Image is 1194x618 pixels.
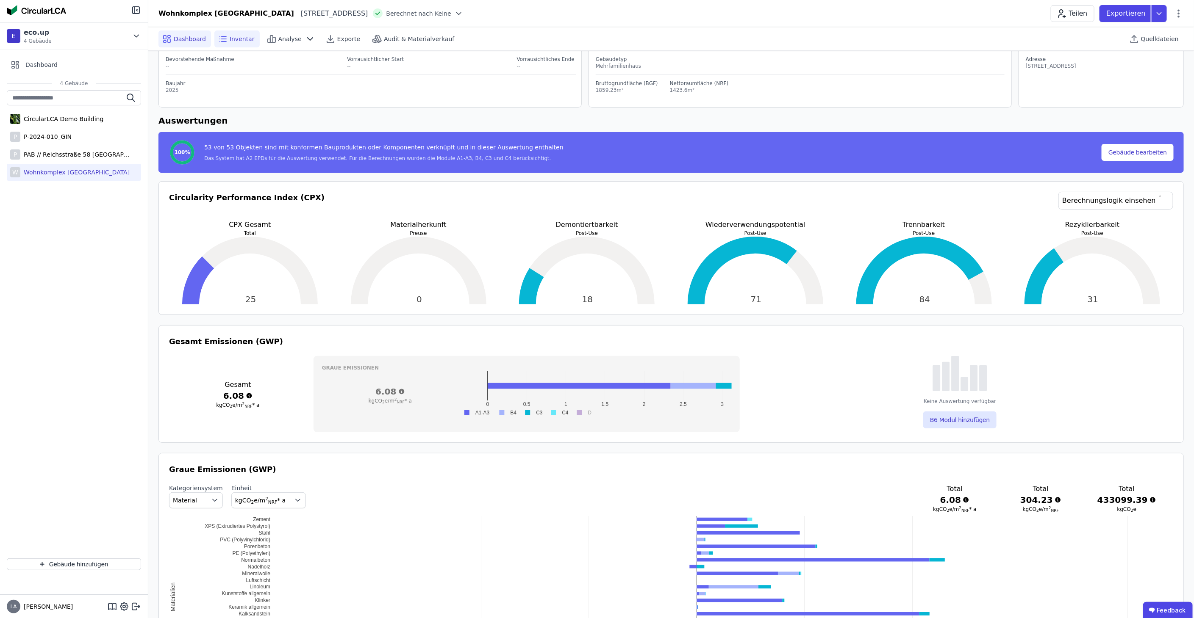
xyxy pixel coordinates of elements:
div: P [10,132,20,142]
button: B6 Modul hinzufügen [923,411,997,428]
a: Berechnungslogik einsehen [1058,192,1173,210]
span: Dashboard [25,61,58,69]
img: CircularLCA Demo Building [10,112,20,126]
button: Material [169,492,223,508]
p: Post-Use [675,230,836,237]
span: kgCO e/m * a [216,402,259,408]
div: Wohnkomplex [GEOGRAPHIC_DATA] [20,168,130,177]
p: Preuse [338,230,500,237]
div: eco.up [24,28,52,38]
span: kgCO e/m * a [235,497,286,504]
div: Baujahr [166,80,576,87]
span: 4 Gebäude [24,38,52,44]
sub: NRF [397,400,405,404]
button: Gebäude hinzufügen [7,558,141,570]
sub: 2 [1131,508,1133,513]
sup: 2 [265,496,268,501]
div: 1423.6m² [670,87,729,94]
h3: Graue Emissionen [322,364,732,371]
label: Einheit [231,484,306,492]
div: E [7,29,20,43]
label: Kategoriensystem [169,484,223,492]
div: Nettoraumfläche (NRF) [670,80,729,87]
h3: Total [925,484,984,494]
sub: 2 [230,404,233,408]
img: Concular [7,5,66,15]
div: Mehrfamilienhaus [596,63,1005,69]
div: Das System hat A2 EPDs für die Auswertung verwendet. Für die Berechnungen wurden die Module A1-A3... [204,155,564,162]
span: Material [173,496,197,505]
div: Wohnkomplex [GEOGRAPHIC_DATA] [158,8,294,19]
div: 2025 [166,87,576,94]
div: Adresse [1026,56,1076,63]
div: Keine Auswertung verfügbar [924,398,996,405]
h3: Total [1097,484,1156,494]
p: Total [169,230,331,237]
sub: NRF [961,508,969,513]
p: Post-Use [843,230,1005,237]
div: [STREET_ADDRESS] [1026,63,1076,69]
p: Wiederverwendungspotential [675,220,836,230]
h3: Gesamt [169,380,307,390]
sup: 2 [959,506,962,510]
h3: 433099.39 [1097,494,1156,506]
button: Teilen [1051,5,1094,22]
sub: 2 [382,400,385,404]
span: 4 Gebäude [52,80,97,87]
div: W [10,167,20,177]
div: 53 von 53 Objekten sind mit konformen Bauprodukten oder Komponenten verknüpft und in dieser Auswe... [204,143,564,155]
span: Analyse [278,35,302,43]
span: Dashboard [174,35,206,43]
p: Trennbarkeit [843,220,1005,230]
div: Bevorstehende Maßnahme [166,56,234,63]
div: 1859.23m² [596,87,658,94]
span: kgCO e/m * a [933,506,976,512]
sup: 2 [394,397,397,402]
h3: 6.08 [322,386,458,397]
span: Quelldateien [1141,35,1179,43]
h3: 6.08 [169,390,307,402]
div: Gebäudetyp [596,56,1005,63]
div: Vorrausichtlicher Start [347,56,404,63]
button: kgCO2e/m2NRF* a [231,492,306,508]
sub: 2 [947,508,950,513]
sub: NRF [1051,508,1059,513]
p: Materialherkunft [338,220,500,230]
span: kgCO e [1117,506,1137,512]
span: 100% [174,149,190,156]
span: Berechnet nach Keine [386,9,451,18]
span: kgCO e/m * a [369,398,412,404]
span: kgCO e/m [1023,506,1059,512]
p: Post-Use [506,230,668,237]
sup: 2 [242,402,245,406]
h3: 6.08 [925,494,984,506]
h3: Graue Emissionen (GWP) [169,463,1173,475]
span: LA [10,604,17,609]
p: Rezyklierbarkeit [1011,220,1173,230]
sub: NRF [268,499,277,505]
div: -- [347,63,404,69]
div: -- [517,63,575,69]
div: [STREET_ADDRESS] [294,8,368,19]
p: Post-Use [1011,230,1173,237]
span: Audit & Materialverkauf [384,35,454,43]
span: Exporte [337,35,360,43]
h6: Auswertungen [158,114,1184,127]
div: -- [166,63,234,69]
button: Gebäude bearbeiten [1102,144,1174,161]
img: empty-state [933,356,987,391]
h3: Gesamt Emissionen (GWP) [169,336,1173,348]
sup: 2 [1049,506,1051,510]
span: [PERSON_NAME] [20,602,73,611]
div: P-2024-010_GIN [20,132,72,141]
sub: 2 [1036,508,1039,513]
div: CircularLCA Demo Building [20,115,103,123]
p: Exportieren [1106,8,1147,19]
div: P [10,149,20,160]
h3: Circularity Performance Index (CPX) [169,192,325,220]
sub: NRF [244,404,252,408]
h3: 304.23 [1011,494,1070,506]
span: Inventar [230,35,255,43]
div: PAB // Reichsstraße 58 [GEOGRAPHIC_DATA] [20,150,131,159]
p: Demontiertbarkeit [506,220,668,230]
